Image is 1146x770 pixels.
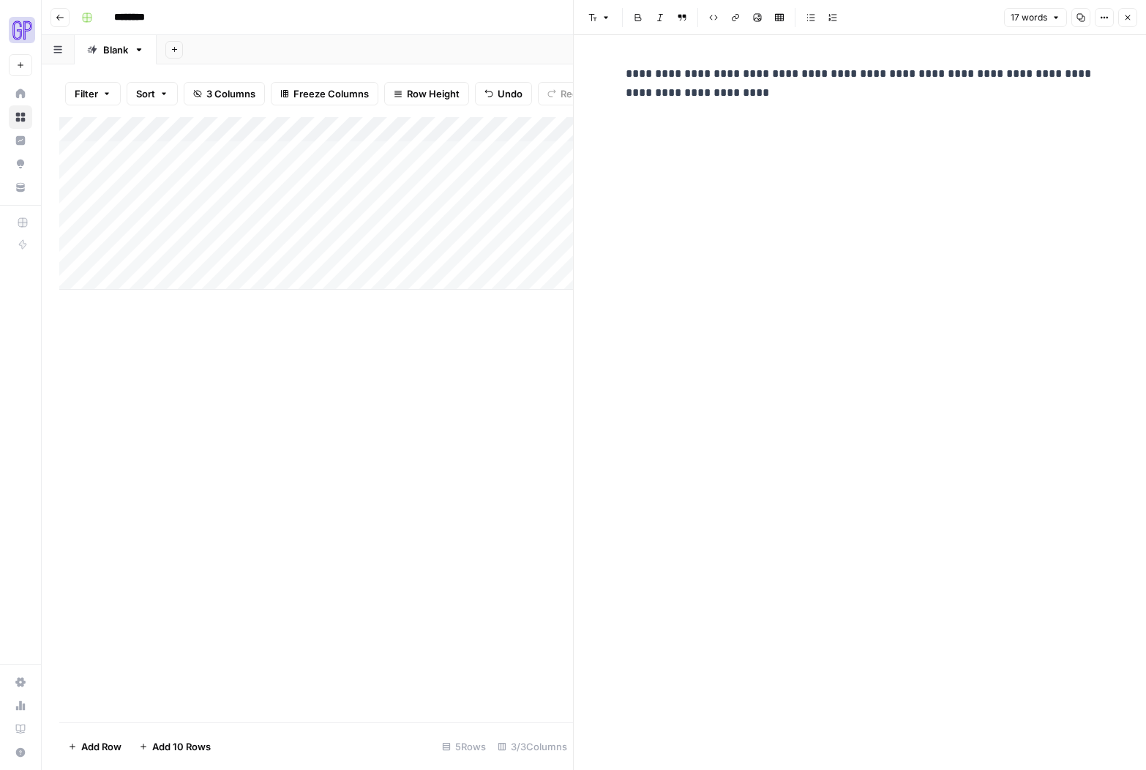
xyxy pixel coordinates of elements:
[75,35,157,64] a: Blank
[184,82,265,105] button: 3 Columns
[9,694,32,717] a: Usage
[59,735,130,758] button: Add Row
[152,739,211,754] span: Add 10 Rows
[136,86,155,101] span: Sort
[9,105,32,129] a: Browse
[384,82,469,105] button: Row Height
[65,82,121,105] button: Filter
[9,670,32,694] a: Settings
[9,741,32,764] button: Help + Support
[81,739,121,754] span: Add Row
[271,82,378,105] button: Freeze Columns
[130,735,220,758] button: Add 10 Rows
[75,86,98,101] span: Filter
[561,86,584,101] span: Redo
[9,12,32,48] button: Workspace: Growth Plays
[9,717,32,741] a: Learning Hub
[127,82,178,105] button: Sort
[9,152,32,176] a: Opportunities
[436,735,492,758] div: 5 Rows
[9,176,32,199] a: Your Data
[9,17,35,43] img: Growth Plays Logo
[293,86,369,101] span: Freeze Columns
[492,735,573,758] div: 3/3 Columns
[206,86,255,101] span: 3 Columns
[9,129,32,152] a: Insights
[1011,11,1047,24] span: 17 words
[407,86,460,101] span: Row Height
[538,82,593,105] button: Redo
[475,82,532,105] button: Undo
[1004,8,1067,27] button: 17 words
[498,86,523,101] span: Undo
[9,82,32,105] a: Home
[103,42,128,57] div: Blank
